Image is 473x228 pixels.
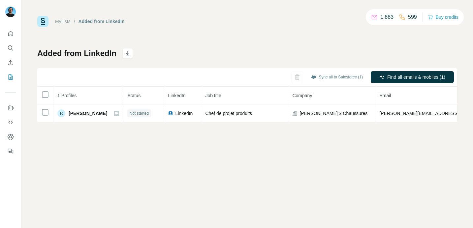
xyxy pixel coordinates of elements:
[408,13,417,21] p: 599
[57,93,77,98] span: 1 Profiles
[127,93,141,98] span: Status
[168,111,173,116] img: LinkedIn logo
[292,93,312,98] span: Company
[5,42,16,54] button: Search
[5,57,16,69] button: Enrich CSV
[57,109,65,117] div: R
[37,48,116,59] h1: Added from LinkedIn
[69,110,107,117] span: [PERSON_NAME]
[37,16,48,27] img: Surfe Logo
[79,18,125,25] div: Added from LinkedIn
[5,131,16,143] button: Dashboard
[380,13,394,21] p: 1,883
[74,18,75,25] li: /
[5,102,16,114] button: Use Surfe on LinkedIn
[306,72,367,82] button: Sync all to Salesforce (1)
[168,93,185,98] span: LinkedIn
[5,145,16,157] button: Feedback
[379,93,391,98] span: Email
[205,93,221,98] span: Job title
[129,110,149,116] span: Not started
[387,74,445,80] span: Find all emails & mobiles (1)
[371,71,454,83] button: Find all emails & mobiles (1)
[5,28,16,40] button: Quick start
[5,7,16,17] img: Avatar
[5,71,16,83] button: My lists
[205,111,252,116] span: Chef de projet produits
[428,13,458,22] button: Buy credits
[175,110,193,117] span: LinkedIn
[55,19,71,24] a: My lists
[5,116,16,128] button: Use Surfe API
[300,110,367,117] span: [PERSON_NAME]'S Chaussures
